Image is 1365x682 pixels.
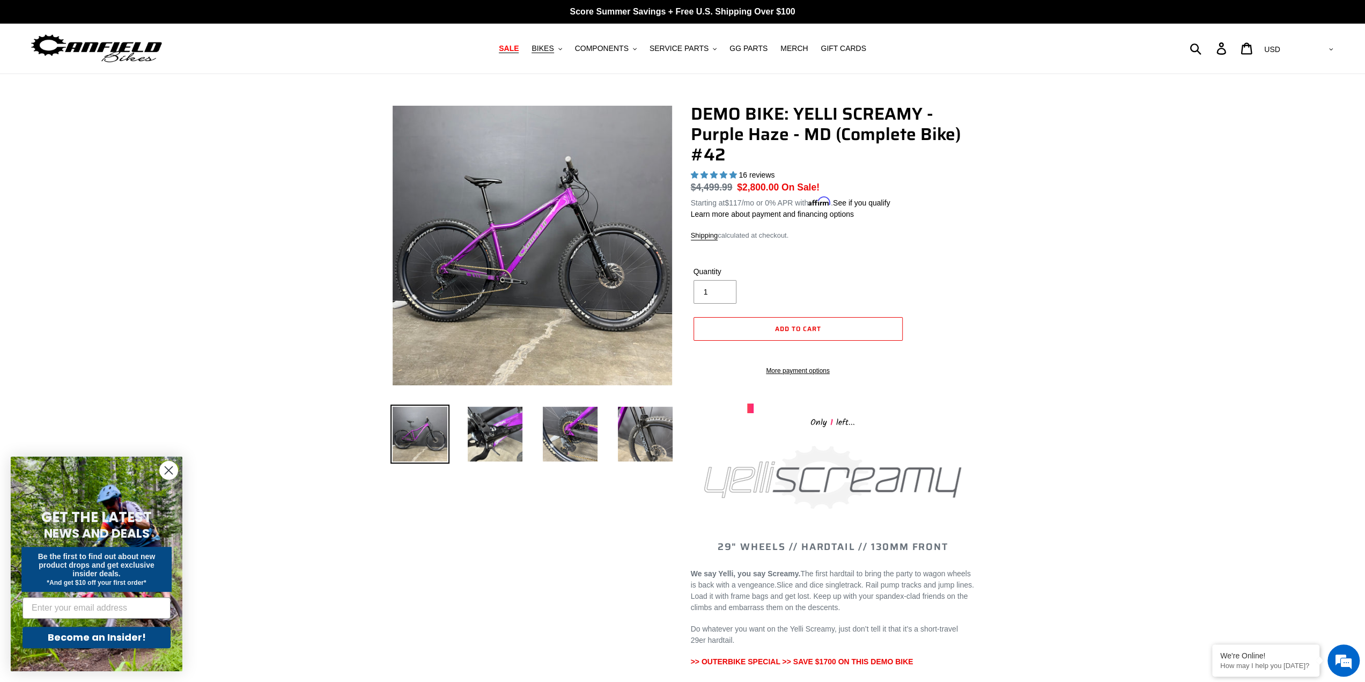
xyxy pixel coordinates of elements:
a: GIFT CARDS [815,41,872,56]
img: d_696896380_company_1647369064580_696896380 [34,54,61,80]
span: On Sale! [781,180,820,194]
p: How may I help you today? [1220,662,1311,670]
img: Load image into Gallery viewer, DEMO BIKE: YELLI SCREAMY - Purple Haze - MD (Complete Bike) #42 [466,405,525,464]
a: Shipping [691,231,718,240]
span: 16 reviews [739,171,774,179]
span: >> OUTERBIKE SPECIAL >> SAVE $1700 ON THIS DEMO BIKE [691,657,913,666]
a: GG PARTS [724,41,773,56]
div: Chat with us now [72,60,196,74]
span: COMPONENTS [575,44,629,53]
div: calculated at checkout. [691,230,975,241]
a: MERCH [775,41,813,56]
img: Load image into Gallery viewer, DEMO BIKE: YELLI SCREAMY - Purple Haze - MD (Complete Bike) #42 [390,405,449,464]
button: COMPONENTS [570,41,642,56]
input: Search [1196,36,1223,60]
textarea: Type your message and hit 'Enter' [5,293,204,331]
div: Only left... [747,413,919,430]
span: BIKES [532,44,554,53]
input: Enter your email address [23,597,171,619]
button: SERVICE PARTS [644,41,722,56]
b: We say Yelli, you say Screamy. [691,569,801,578]
div: We're Online! [1220,651,1311,660]
span: MERCH [780,44,808,53]
span: Be the first to find out about new product drops and get exclusive insider deals. [38,552,156,578]
img: Load image into Gallery viewer, DEMO BIKE: YELLI SCREAMY - Purple Haze - MD (Complete Bike) #42 [541,405,600,464]
span: NEWS AND DEALS [44,525,150,542]
button: BIKES [526,41,567,56]
span: The first hardtail to bring the party to wagon wheels is back with a vengeance. [691,569,971,589]
span: 5.00 stars [691,171,739,179]
div: Navigation go back [12,59,28,75]
img: Canfield Bikes [29,32,164,65]
span: SALE [499,44,519,53]
span: $2,800.00 [737,182,779,193]
span: SERVICE PARTS [650,44,709,53]
button: Become an Insider! [23,627,171,648]
s: $4,499.99 [691,182,733,193]
span: We're online! [62,135,148,244]
span: 29" WHEELS // HARDTAIL // 130MM FRONT [718,539,948,554]
a: See if you qualify - Learn more about Affirm Financing (opens in modal) [833,199,890,207]
span: $117 [725,199,741,207]
a: SALE [493,41,524,56]
span: GIFT CARDS [821,44,866,53]
h1: DEMO BIKE: YELLI SCREAMY - Purple Haze - MD (Complete Bike) #42 [691,104,975,165]
button: Close dialog [159,461,178,480]
a: Learn more about payment and financing options [691,210,854,218]
span: Affirm [808,197,831,206]
span: GET THE LATEST [41,508,152,527]
span: *And get $10 off your first order* [47,579,146,586]
label: Quantity [693,266,795,277]
span: Do whatever you want on the Yelli Screamy, just don’t tell it that it’s a short-travel 29er hardt... [691,625,958,644]
img: Load image into Gallery viewer, DEMO BIKE: YELLI SCREAMY - Purple Haze - MD (Complete Bike) #42 [616,405,675,464]
div: Minimize live chat window [176,5,202,31]
a: More payment options [693,366,903,376]
span: Add to cart [775,324,821,334]
span: 1 [827,416,836,429]
span: GG PARTS [729,44,768,53]
p: Slice and dice singletrack. Rail pump tracks and jump lines. Load it with frame bags and get lost... [691,568,975,613]
button: Add to cart [693,317,903,341]
p: Starting at /mo or 0% APR with . [691,195,890,209]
